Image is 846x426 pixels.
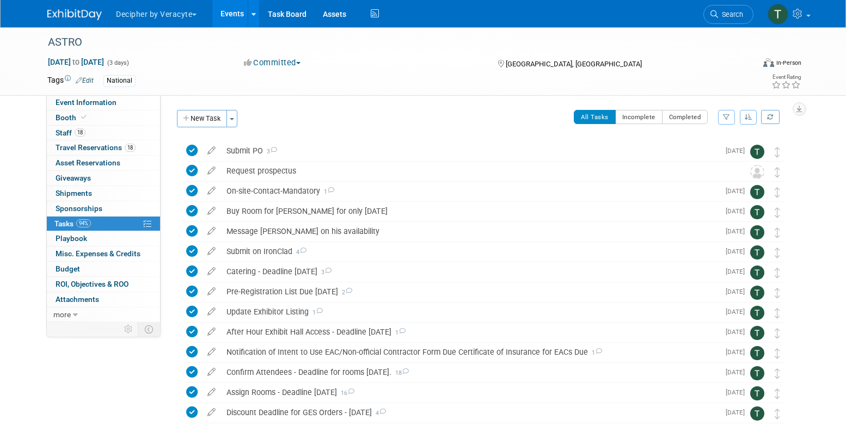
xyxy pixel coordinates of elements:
span: Staff [56,128,85,137]
a: Budget [47,262,160,276]
span: Event Information [56,98,117,107]
span: Search [718,10,743,18]
span: Tasks [54,219,91,228]
img: Tony Alvarado [750,266,764,280]
img: Tony Alvarado [750,326,764,340]
i: Move task [775,187,780,197]
span: [DATE] [726,268,750,275]
a: Asset Reservations [47,156,160,170]
img: Tony Alvarado [750,406,764,421]
img: ExhibitDay [47,9,102,20]
img: Tony Alvarado [750,145,764,159]
img: Tony Alvarado [750,306,764,320]
img: Tony Alvarado [750,205,764,219]
span: Budget [56,264,80,273]
span: Sponsorships [56,204,102,213]
a: Playbook [47,231,160,246]
span: [DATE] [726,207,750,215]
img: Tony Alvarado [750,346,764,360]
a: Shipments [47,186,160,201]
span: 18 [391,369,409,376]
div: Buy Room for [PERSON_NAME] for only [DATE] [221,202,719,220]
div: In-Person [776,59,801,67]
span: ROI, Objectives & ROO [56,280,128,288]
a: Refresh [761,110,780,124]
img: Tony Alvarado [750,185,764,199]
a: edit [202,226,221,236]
span: 4 [292,249,306,256]
span: 1 [588,349,602,356]
div: Update Exhibitor Listing [221,302,719,321]
span: (3 days) [106,59,129,66]
span: [DATE] [726,308,750,316]
i: Move task [775,409,780,419]
div: After Hour Exhibit Hall Access - Deadline [DATE] [221,323,719,341]
a: Attachments [47,292,160,307]
a: edit [202,307,221,317]
i: Move task [775,227,780,238]
i: Move task [775,328,780,338]
span: [DATE] [726,227,750,235]
div: Submit on IronClad [221,242,719,261]
span: 3 [263,148,277,155]
a: edit [202,367,221,377]
span: Shipments [56,189,92,197]
img: Tony Alvarado [750,286,764,300]
i: Move task [775,248,780,258]
td: Toggle Event Tabs [138,322,161,336]
a: Staff18 [47,126,160,140]
a: edit [202,327,221,337]
img: Tony Alvarado [768,4,788,24]
div: Message [PERSON_NAME] on his availability [221,222,719,240]
a: edit [202,287,221,297]
span: Giveaways [56,174,91,182]
a: Booth [47,110,160,125]
img: Format-Inperson.png [763,58,774,67]
a: Giveaways [47,171,160,186]
a: edit [202,166,221,176]
span: [DATE] [726,388,750,396]
div: Event Format [689,57,801,73]
a: edit [202,267,221,276]
span: Playbook [56,234,87,243]
img: Tony Alvarado [750,386,764,400]
a: edit [202,206,221,216]
a: Edit [76,77,94,84]
button: All Tasks [574,110,616,124]
span: 1 [391,329,406,336]
div: Pre-Registration List Due [DATE] [221,282,719,301]
i: Move task [775,348,780,359]
td: Personalize Event Tab Strip [119,322,138,336]
a: edit [202,347,221,357]
a: Event Information [47,95,160,110]
a: edit [202,186,221,196]
i: Move task [775,308,780,318]
span: [DATE] [726,409,750,416]
span: [DATE] [726,348,750,356]
i: Move task [775,268,780,278]
span: Asset Reservations [56,158,120,167]
div: Catering - Deadline [DATE] [221,262,719,281]
i: Move task [775,388,780,399]
span: Travel Reservations [56,143,136,152]
img: Tony Alvarado [750,366,764,380]
a: Misc. Expenses & Credits [47,246,160,261]
div: ASTRO [44,33,737,52]
button: Committed [240,57,305,69]
img: Tony Alvarado [750,225,764,239]
a: Sponsorships [47,201,160,216]
span: 18 [125,144,136,152]
i: Move task [775,147,780,157]
span: [DATE] [726,288,750,295]
span: Booth [56,113,89,122]
button: Completed [662,110,708,124]
button: Incomplete [615,110,663,124]
span: 16 [337,390,354,397]
img: Tony Alvarado [750,245,764,260]
i: Move task [775,288,780,298]
a: edit [202,146,221,156]
a: edit [202,246,221,256]
a: edit [202,408,221,417]
div: Assign Rooms - Deadline [DATE] [221,383,719,402]
span: 1 [309,309,323,316]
